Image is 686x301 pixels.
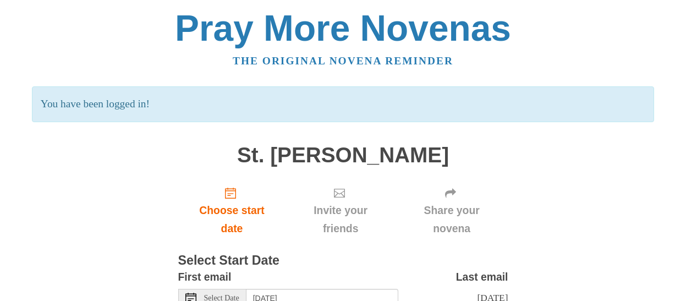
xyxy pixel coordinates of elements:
div: Click "Next" to confirm your start date first. [286,178,395,243]
span: Invite your friends [297,201,384,238]
h3: Select Start Date [178,254,508,268]
div: Click "Next" to confirm your start date first. [396,178,508,243]
label: Last email [456,268,508,286]
a: Choose start date [178,178,286,243]
label: First email [178,268,232,286]
a: Pray More Novenas [175,8,511,48]
span: Share your novena [407,201,497,238]
p: You have been logged in! [32,86,654,122]
span: Choose start date [189,201,275,238]
a: The original novena reminder [233,55,453,67]
h1: St. [PERSON_NAME] [178,144,508,167]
